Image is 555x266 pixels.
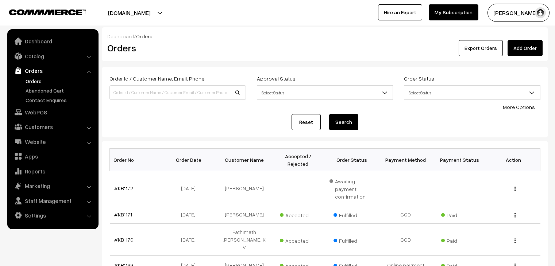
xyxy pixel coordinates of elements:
a: Orders [9,64,96,77]
a: Staff Management [9,194,96,207]
td: - [271,171,325,205]
span: Accepted [280,210,316,219]
a: Settings [9,209,96,222]
th: Accepted / Rejected [271,149,325,171]
a: My Subscription [429,4,478,20]
span: Awaiting payment confirmation [329,176,375,200]
img: Menu [514,238,516,243]
a: Marketing [9,179,96,192]
span: Select Status [404,85,540,100]
th: Action [486,149,540,171]
img: user [535,7,546,18]
a: Reset [292,114,321,130]
th: Payment Method [379,149,433,171]
a: Website [9,135,96,148]
a: Reports [9,165,96,178]
span: Paid [441,235,478,245]
th: Order Status [325,149,379,171]
a: WebPOS [9,106,96,119]
span: Fulfilled [334,235,370,245]
img: Menu [514,213,516,218]
a: Abandoned Cart [24,87,96,94]
span: Fulfilled [334,210,370,219]
span: Paid [441,210,478,219]
button: [DOMAIN_NAME] [82,4,176,22]
button: Export Orders [459,40,503,56]
td: - [433,171,487,205]
span: Accepted [280,235,316,245]
td: [DATE] [163,171,217,205]
button: [PERSON_NAME]… [487,4,550,22]
a: More Options [503,104,535,110]
button: Search [329,114,358,130]
a: Customers [9,120,96,133]
h2: Orders [107,42,245,54]
a: Apps [9,150,96,163]
th: Payment Status [433,149,487,171]
td: [PERSON_NAME] [217,171,271,205]
a: Orders [24,77,96,85]
a: COMMMERCE [9,7,73,16]
td: Fathimath [PERSON_NAME] K V [217,224,271,256]
th: Customer Name [217,149,271,171]
span: Select Status [257,86,393,99]
label: Approval Status [257,75,296,82]
td: COD [379,205,433,224]
td: [PERSON_NAME] [217,205,271,224]
th: Order Date [163,149,217,171]
th: Order No [110,149,164,171]
a: #KB1172 [114,185,133,191]
label: Order Id / Customer Name, Email, Phone [109,75,204,82]
div: / [107,32,543,40]
label: Order Status [404,75,434,82]
a: #KB1170 [114,236,134,243]
span: Orders [136,33,153,39]
span: Select Status [404,86,540,99]
td: [DATE] [163,205,217,224]
input: Order Id / Customer Name / Customer Email / Customer Phone [109,85,246,100]
a: Dashboard [107,33,134,39]
a: Contact Enquires [24,96,96,104]
img: COMMMERCE [9,9,86,15]
a: Add Order [508,40,543,56]
a: Dashboard [9,35,96,48]
a: #KB1171 [114,211,132,218]
img: Menu [514,187,516,191]
td: [DATE] [163,224,217,256]
a: Catalog [9,50,96,63]
span: Select Status [257,85,393,100]
a: Hire an Expert [378,4,422,20]
td: COD [379,224,433,256]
